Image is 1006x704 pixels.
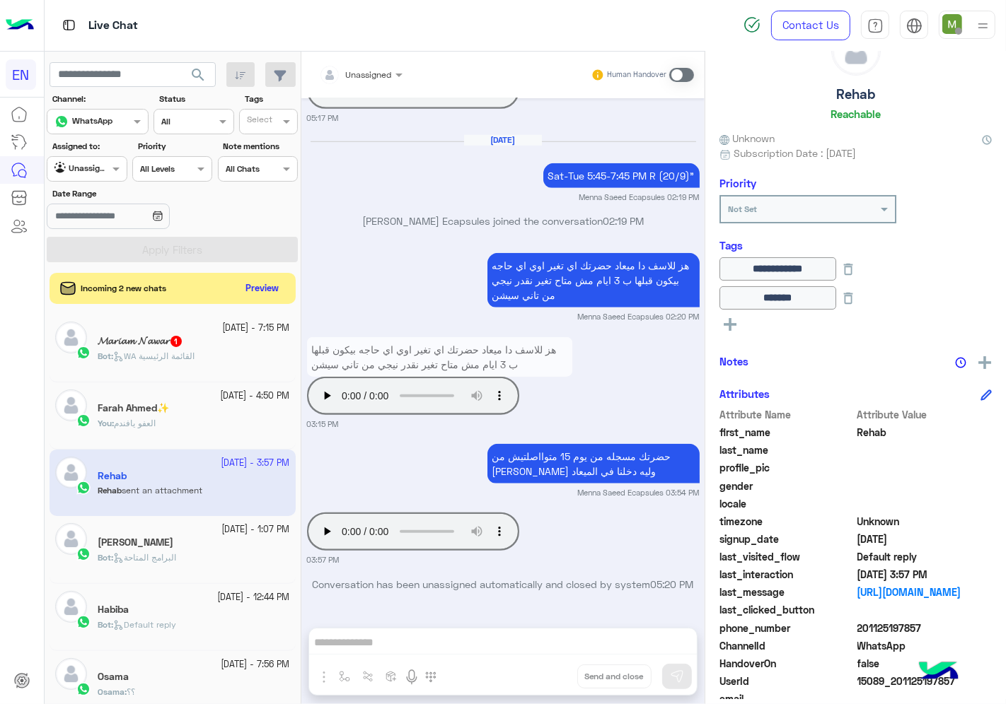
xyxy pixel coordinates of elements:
[6,11,34,40] img: Logo
[914,647,964,697] img: hulul-logo.png
[55,523,87,555] img: defaultAdmin.png
[307,112,339,124] small: 05:17 PM
[47,237,298,262] button: Apply Filters
[857,496,993,511] span: null
[98,418,114,428] b: :
[307,213,700,228] p: [PERSON_NAME] Ecapsules joined the conversation
[857,602,993,617] span: null
[170,336,182,347] span: 1
[98,619,113,630] b: :
[719,532,855,546] span: signup_date
[98,335,183,347] h5: 𝓜𝓪𝓻𝓲𝓪𝓶 𝓝𝓪𝔀𝓪𝓻
[857,425,993,440] span: Rehab
[55,658,87,690] img: defaultAdmin.png
[76,547,91,561] img: WhatsApp
[113,552,176,563] span: البرامج المتاحة
[719,460,855,475] span: profile_pic
[76,346,91,360] img: WhatsApp
[719,567,855,582] span: last_interaction
[76,615,91,629] img: WhatsApp
[857,638,993,653] span: 2
[719,442,855,457] span: last_name
[651,578,694,590] span: 05:20 PM
[222,523,290,536] small: [DATE] - 1:07 PM
[487,253,700,307] p: 21/9/2025, 2:20 PM
[307,512,519,551] audio: Your browser does not support the audio tag.
[906,18,923,34] img: tab
[719,656,855,671] span: HandoverOn
[127,686,135,697] span: ؟؟
[6,59,36,90] div: EN
[98,536,173,548] h5: يوسف إدريس
[55,322,87,353] img: defaultAdmin.png
[98,552,113,563] b: :
[88,16,138,35] p: Live Chat
[245,113,272,129] div: Select
[55,389,87,421] img: defaultAdmin.png
[114,418,156,428] span: العفو يافندم
[60,16,78,34] img: tab
[978,356,991,369] img: add
[577,664,652,688] button: Send and close
[98,604,129,616] h5: Habiba
[307,337,572,377] p: 21/9/2025, 3:15 PM
[218,591,290,604] small: [DATE] - 12:44 PM
[159,93,232,105] label: Status
[190,66,207,83] span: search
[98,671,129,683] h5: Osama
[98,351,111,361] span: Bot
[81,282,167,295] span: Incoming 2 new chats
[487,444,700,483] p: 21/9/2025, 3:54 PM
[719,602,855,617] span: last_clicked_button
[578,311,700,322] small: Menna Saeed Ecapsules 02:20 PM
[719,425,855,440] span: first_name
[307,554,340,565] small: 03:57 PM
[719,131,775,146] span: Unknown
[719,621,855,635] span: phone_number
[221,389,290,403] small: [DATE] - 4:50 PM
[113,351,195,361] span: WA القائمة الرئيسية
[52,140,125,153] label: Assigned to:
[857,621,993,635] span: 201125197857
[52,187,211,200] label: Date Range
[942,14,962,34] img: userImage
[98,619,111,630] span: Bot
[719,585,855,599] span: last_message
[719,355,748,368] h6: Notes
[857,407,993,422] span: Attribute Value
[857,656,993,671] span: false
[76,413,91,428] img: WhatsApp
[464,135,542,145] h6: [DATE]
[98,418,112,428] span: You
[579,192,700,203] small: Menna Saeed Ecapsules 02:19 PM
[719,514,855,529] span: timezone
[98,686,125,697] span: Osama
[603,215,644,227] span: 02:19 PM
[867,18,884,34] img: tab
[578,487,700,498] small: Menna Saeed Ecapsules 03:54 PM
[744,16,761,33] img: spinner
[857,585,993,599] a: [URL][DOMAIN_NAME]
[719,239,992,252] h6: Tags
[113,619,176,630] span: Default reply
[719,496,855,511] span: locale
[857,674,993,688] span: 15089_201125197857
[221,658,290,671] small: [DATE] - 7:56 PM
[857,532,993,546] span: 2025-01-07T11:25:04.538Z
[223,140,296,153] label: Note mentions
[719,549,855,564] span: last_visited_flow
[857,514,993,529] span: Unknown
[719,177,756,189] h6: Priority
[955,357,966,368] img: notes
[307,377,519,415] audio: Your browser does not support the audio tag.
[98,552,111,563] span: Bot
[734,146,856,160] span: Subscription Date : [DATE]
[52,93,147,105] label: Channel:
[98,351,113,361] b: :
[719,674,855,688] span: UserId
[240,278,285,299] button: Preview
[974,17,992,35] img: profile
[245,93,296,105] label: Tags
[728,204,757,214] b: Not Set
[831,107,881,120] h6: Reachable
